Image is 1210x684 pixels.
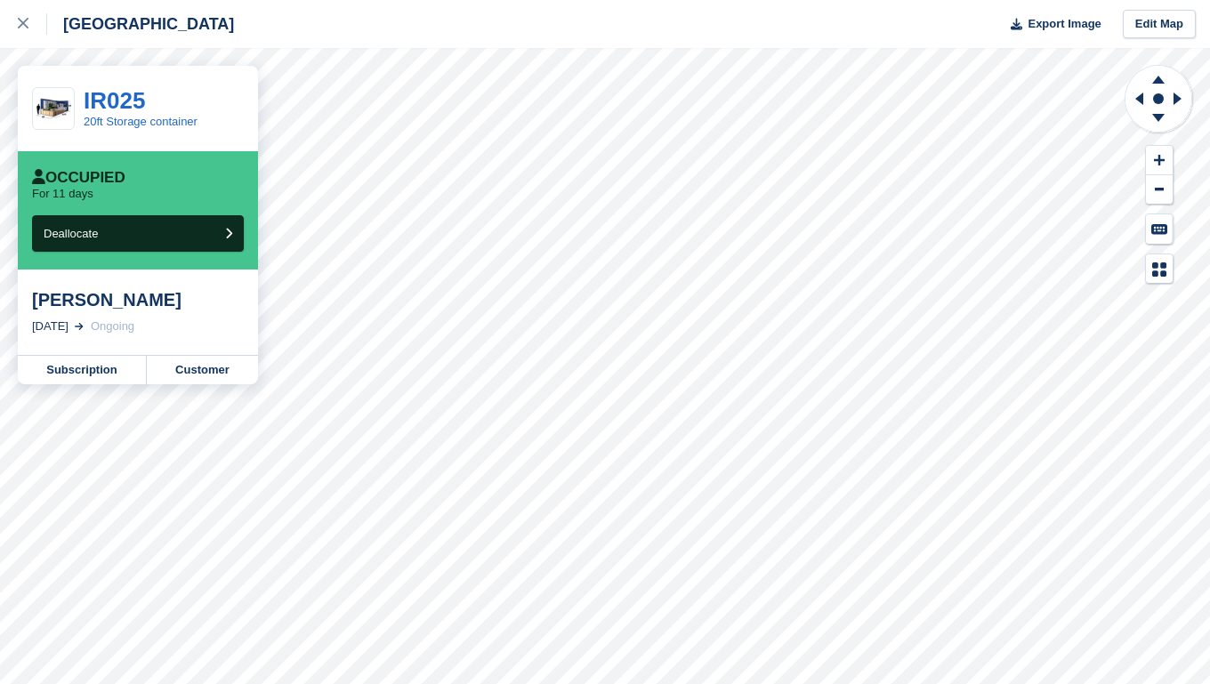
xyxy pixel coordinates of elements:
span: Deallocate [44,227,98,240]
a: Edit Map [1123,10,1196,39]
button: Zoom In [1146,146,1173,175]
div: [GEOGRAPHIC_DATA] [47,13,234,35]
img: arrow-right-light-icn-cde0832a797a2874e46488d9cf13f60e5c3a73dbe684e267c42b8395dfbc2abf.svg [75,323,84,330]
div: Occupied [32,169,125,187]
img: 20-ft-container%20(1).jpg [33,93,74,125]
button: Keyboard Shortcuts [1146,214,1173,244]
div: [PERSON_NAME] [32,289,244,310]
div: [DATE] [32,318,69,335]
button: Zoom Out [1146,175,1173,205]
span: Export Image [1028,15,1101,33]
button: Deallocate [32,215,244,252]
div: Ongoing [91,318,134,335]
button: Export Image [1000,10,1101,39]
a: Customer [147,356,258,384]
p: For 11 days [32,187,93,201]
a: 20ft Storage container [84,115,198,128]
button: Map Legend [1146,254,1173,284]
a: Subscription [18,356,147,384]
a: IR025 [84,87,145,114]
